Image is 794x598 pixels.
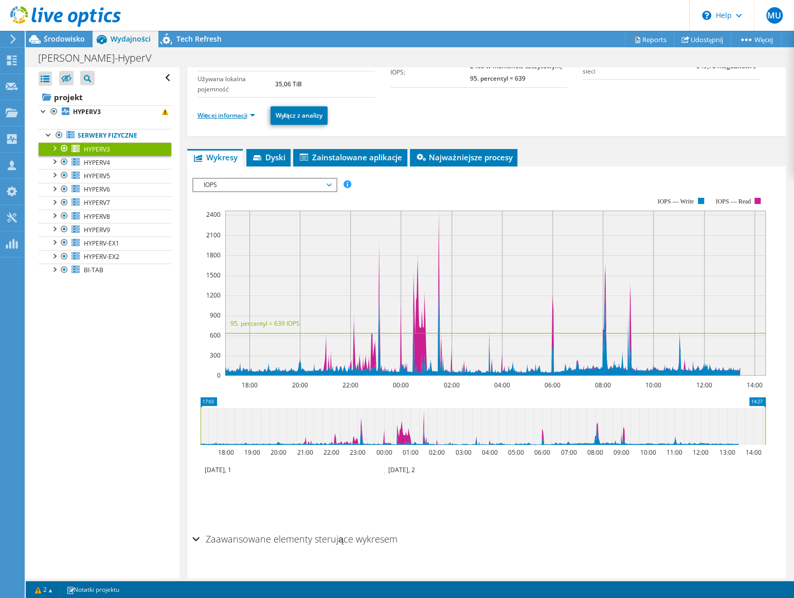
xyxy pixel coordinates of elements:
text: 03:00 [455,448,471,457]
text: 23:00 [349,448,365,457]
a: HYPERV6 [39,183,171,196]
span: Wykresy [192,152,238,162]
text: 14:00 [746,381,762,389]
a: HYPERV3 [39,105,171,119]
span: IOPS [199,179,331,191]
a: Wyłącz z analizy [270,106,328,125]
text: 10:00 [640,448,656,457]
text: 14:00 [745,448,761,457]
text: 18:00 [218,448,233,457]
a: HYPERV4 [39,156,171,169]
text: 1200 [206,291,221,300]
span: HYPERV6 [84,185,110,194]
a: Udostępnij [674,31,731,47]
label: Używana lokalna pojemność [197,74,275,95]
text: 06:00 [534,448,550,457]
text: 06:00 [544,381,560,389]
text: 2400 [206,210,221,219]
text: 22:00 [323,448,339,457]
text: IOPS — Read [715,198,751,205]
text: 18:00 [241,381,257,389]
text: 12:00 [696,381,712,389]
span: HYPERV7 [84,198,110,207]
span: HYPERV5 [84,172,110,180]
span: BI-TAB [84,266,103,274]
span: MU [766,7,783,24]
text: 02:00 [443,381,459,389]
text: 13:00 [719,448,735,457]
span: Zainstalowane aplikacje [298,152,402,162]
a: HYPERV-EX1 [39,236,171,250]
a: HYPERV5 [39,169,171,182]
text: 08:00 [594,381,610,389]
text: IOPS — Write [657,198,694,205]
span: HYPERV9 [84,226,110,234]
text: 600 [210,331,221,340]
a: Notatki projektu [59,583,127,596]
text: 00:00 [376,448,392,457]
text: 1800 [206,251,221,259]
a: HYPERV9 [39,223,171,236]
a: Reports [625,31,674,47]
a: 2 [28,583,60,596]
h1: [PERSON_NAME]-HyperV [33,52,168,64]
text: 00:00 [392,381,408,389]
a: BI-TAB [39,264,171,277]
a: HYPERV7 [39,196,171,210]
text: 04:00 [481,448,497,457]
text: 08:00 [587,448,603,457]
b: HYPERV3 [73,107,101,116]
text: 1500 [206,271,221,279]
text: 300 [210,351,221,360]
a: Więcej informacji [197,111,255,120]
a: HYPERV3 [39,142,171,156]
text: 0 [217,371,221,380]
span: HYPERV-EX1 [84,239,119,248]
a: HYPERV-EX2 [39,250,171,264]
text: 12:00 [692,448,708,457]
span: Środowisko [44,34,85,44]
text: 10:00 [645,381,661,389]
b: 549,78 megabitów/s [696,62,755,70]
text: 07:00 [561,448,576,457]
text: 900 [210,311,221,320]
span: Dyski [251,152,285,162]
a: Więcej [731,31,781,47]
span: Wydajności [111,34,151,44]
svg: \n [702,11,711,20]
text: 11:00 [666,448,682,457]
text: 20:00 [292,381,308,389]
a: projekt [39,89,171,105]
text: 2100 [206,231,221,239]
b: 35,06 TiB [275,80,302,88]
a: HYPERV8 [39,210,171,223]
span: HYPERV8 [84,212,110,221]
text: 21:00 [297,448,313,457]
span: Najważniejsze procesy [415,152,513,162]
text: 95. percentyl = 639 IOPS [230,319,300,328]
text: 04:00 [494,381,510,389]
text: 22:00 [342,381,358,389]
text: 20:00 [270,448,286,457]
h2: Zaawansowane elementy sterujące wykresem [192,529,398,549]
span: HYPERV3 [84,145,110,154]
span: Tech Refresh [176,34,222,44]
span: HYPERV-EX2 [84,252,119,261]
text: 05:00 [508,448,524,457]
text: 02:00 [428,448,444,457]
span: HYPERV4 [84,158,110,167]
text: 09:00 [613,448,629,457]
text: 01:00 [402,448,418,457]
b: 2465 w momencie szczytowym, 95. percentyl = 639 [470,62,562,83]
label: IOPS: [390,67,470,78]
text: 19:00 [244,448,260,457]
a: Serwery fizyczne [39,129,171,142]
